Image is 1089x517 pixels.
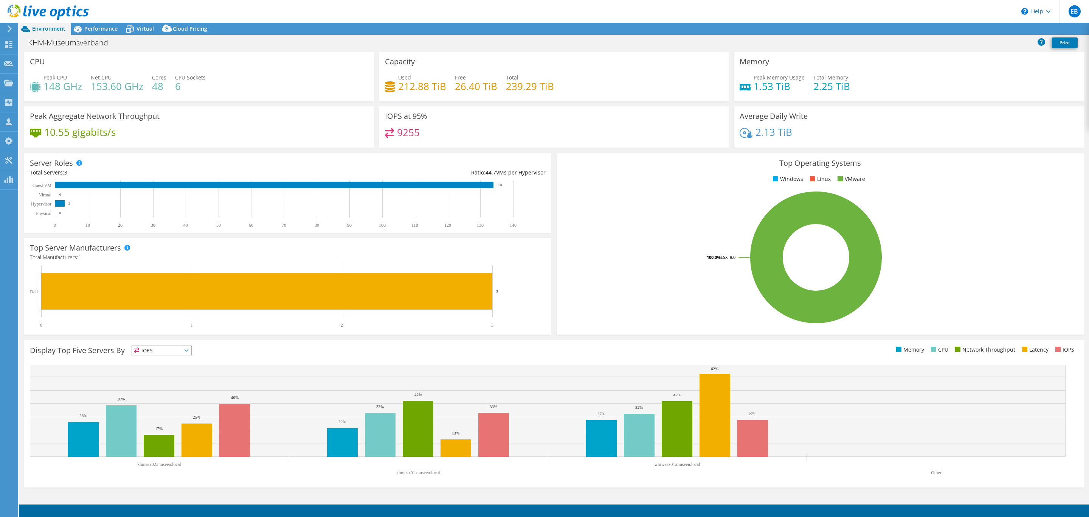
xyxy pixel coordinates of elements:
[491,322,493,328] text: 3
[183,223,188,228] text: 40
[808,175,831,183] li: Linux
[376,404,384,409] text: 33%
[137,462,181,467] text: khmesx02.museen.local
[379,223,386,228] text: 100
[562,159,1078,167] h3: Top Operating Systems
[740,112,808,120] h3: Average Daily Write
[1020,346,1049,354] li: Latency
[44,128,116,136] h4: 10.55 gigabits/s
[79,413,87,418] text: 26%
[117,397,125,401] text: 38%
[506,82,554,90] h4: 239.29 TiB
[282,223,286,228] text: 70
[132,346,191,355] span: IOPS
[118,223,123,228] text: 20
[36,211,51,216] text: Physical
[655,462,700,467] text: wmwesx01.museen.local
[175,82,206,90] h4: 6
[175,74,206,81] span: CPU Sockets
[673,392,681,397] text: 42%
[635,405,643,410] text: 32%
[30,253,546,262] h4: Total Manufacturers:
[755,128,792,136] h4: 2.13 TiB
[398,82,446,90] h4: 212.88 TiB
[444,223,451,228] text: 120
[813,74,848,81] span: Total Memory
[315,223,319,228] text: 80
[30,168,288,177] div: Total Servers:
[836,175,865,183] li: VMware
[740,58,769,66] h3: Memory
[506,74,518,81] span: Total
[411,223,418,228] text: 110
[455,74,466,81] span: Free
[490,404,497,409] text: 33%
[30,112,160,120] h3: Peak Aggregate Network Throughput
[33,183,51,188] text: Guest VM
[173,25,207,32] span: Cloud Pricing
[1021,8,1028,15] svg: \n
[32,25,65,32] span: Environment
[31,201,51,207] text: Hypervisor
[84,25,118,32] span: Performance
[1052,37,1078,48] a: Print
[707,254,721,260] tspan: 100.0%
[155,426,163,431] text: 17%
[40,322,42,328] text: 0
[721,254,735,260] tspan: ESXi 8.0
[338,419,346,424] text: 22%
[929,346,948,354] li: CPU
[43,82,82,90] h4: 148 GHz
[749,411,756,416] text: 27%
[813,82,850,90] h4: 2.25 TiB
[754,74,805,81] span: Peak Memory Usage
[231,395,239,400] text: 40%
[39,192,52,198] text: Virtual
[249,223,253,228] text: 60
[85,223,90,228] text: 10
[1053,346,1074,354] li: IOPS
[347,223,352,228] text: 90
[137,25,154,32] span: Virtual
[25,39,120,47] h1: KHM-Museumsverband
[711,366,718,371] text: 62%
[91,74,112,81] span: Net CPU
[191,322,193,328] text: 1
[597,411,605,416] text: 27%
[54,223,56,228] text: 0
[486,169,496,176] span: 44.7
[510,223,517,228] text: 140
[452,431,459,435] text: 13%
[754,82,805,90] h4: 1.53 TiB
[78,254,81,261] span: 1
[30,244,121,252] h3: Top Server Manufacturers
[68,202,70,206] text: 3
[931,470,941,475] text: Other
[771,175,803,183] li: Windows
[91,82,143,90] h4: 153.60 GHz
[385,112,427,120] h3: IOPS at 95%
[894,346,924,354] li: Memory
[414,392,422,397] text: 42%
[398,74,411,81] span: Used
[341,322,343,328] text: 2
[496,289,498,294] text: 3
[953,346,1015,354] li: Network Throughput
[30,289,38,294] text: Dell
[1069,5,1081,17] span: EB
[396,470,440,475] text: khmesx01.museen.local
[497,183,503,187] text: 134
[455,82,497,90] h4: 26.40 TiB
[152,82,166,90] h4: 48
[30,58,45,66] h3: CPU
[477,223,484,228] text: 130
[288,168,546,177] div: Ratio: VMs per Hypervisor
[59,193,61,196] text: 0
[385,58,415,66] h3: Capacity
[152,74,166,81] span: Cores
[64,169,67,176] span: 3
[151,223,155,228] text: 30
[59,211,61,215] text: 0
[193,415,200,419] text: 25%
[216,223,221,228] text: 50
